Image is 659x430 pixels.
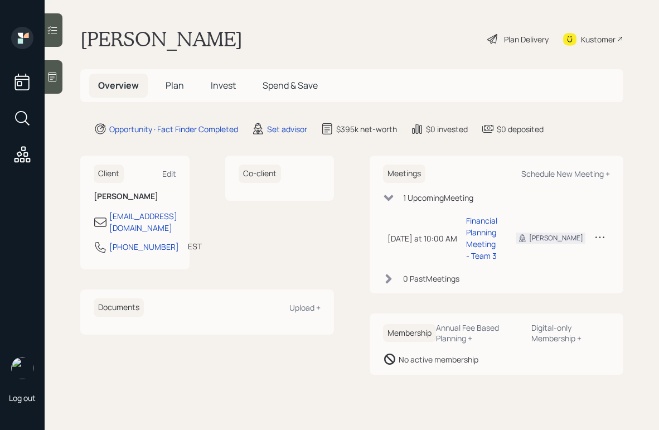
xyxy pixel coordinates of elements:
[263,79,318,91] span: Spend & Save
[383,165,425,183] h6: Meetings
[531,322,610,344] div: Digital-only Membership +
[289,302,321,313] div: Upload +
[94,298,144,317] h6: Documents
[383,324,436,342] h6: Membership
[166,79,184,91] span: Plan
[466,215,498,262] div: Financial Planning Meeting - Team 3
[497,123,544,135] div: $0 deposited
[529,233,583,243] div: [PERSON_NAME]
[109,210,177,234] div: [EMAIL_ADDRESS][DOMAIN_NAME]
[94,192,176,201] h6: [PERSON_NAME]
[581,33,616,45] div: Kustomer
[267,123,307,135] div: Set advisor
[403,192,473,204] div: 1 Upcoming Meeting
[211,79,236,91] span: Invest
[336,123,397,135] div: $395k net-worth
[80,27,243,51] h1: [PERSON_NAME]
[98,79,139,91] span: Overview
[426,123,468,135] div: $0 invested
[399,354,478,365] div: No active membership
[109,123,238,135] div: Opportunity · Fact Finder Completed
[162,168,176,179] div: Edit
[521,168,610,179] div: Schedule New Meeting +
[436,322,522,344] div: Annual Fee Based Planning +
[109,241,179,253] div: [PHONE_NUMBER]
[504,33,549,45] div: Plan Delivery
[188,240,202,252] div: EST
[11,357,33,379] img: aleksandra-headshot.png
[387,233,457,244] div: [DATE] at 10:00 AM
[94,165,124,183] h6: Client
[239,165,281,183] h6: Co-client
[403,273,459,284] div: 0 Past Meeting s
[9,393,36,403] div: Log out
